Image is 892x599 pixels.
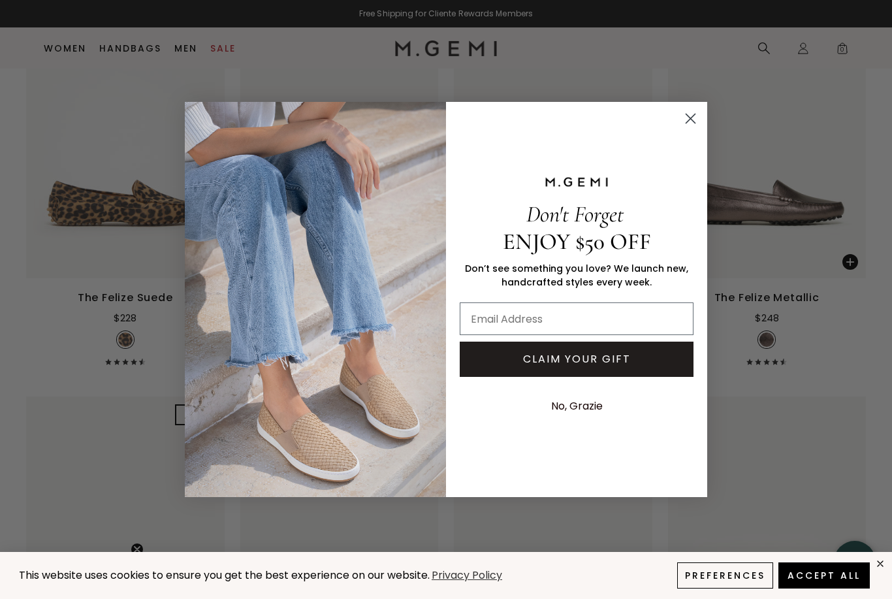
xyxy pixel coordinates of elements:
[778,562,870,589] button: Accept All
[460,302,693,335] input: Email Address
[185,102,446,496] img: M.Gemi
[544,176,609,188] img: M.GEMI
[503,228,651,255] span: ENJOY $50 OFF
[430,568,504,584] a: Privacy Policy (opens in a new tab)
[545,390,609,423] button: No, Grazie
[465,262,688,289] span: Don’t see something you love? We launch new, handcrafted styles every week.
[460,342,693,377] button: CLAIM YOUR GIFT
[875,559,885,569] div: close
[19,568,430,583] span: This website uses cookies to ensure you get the best experience on our website.
[677,562,773,589] button: Preferences
[679,107,702,130] button: Close dialog
[526,201,624,228] span: Don't Forget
